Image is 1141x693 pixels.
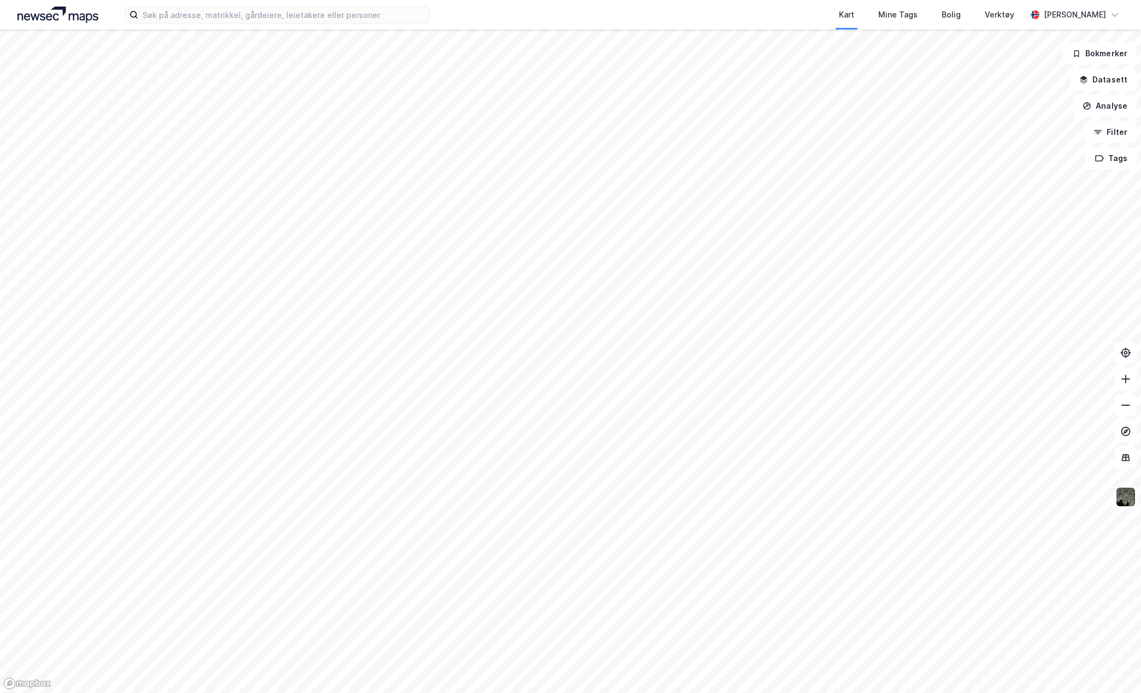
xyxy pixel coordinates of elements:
div: Kart [839,8,854,21]
iframe: Chat Widget [1086,641,1141,693]
button: Filter [1084,121,1137,143]
div: [PERSON_NAME] [1044,8,1106,21]
button: Bokmerker [1063,43,1137,64]
div: Bolig [942,8,961,21]
div: Kontrollprogram for chat [1086,641,1141,693]
img: logo.a4113a55bc3d86da70a041830d287a7e.svg [17,7,98,23]
button: Tags [1086,147,1137,169]
img: 9k= [1115,487,1136,507]
div: Mine Tags [878,8,918,21]
div: Verktøy [985,8,1014,21]
a: Mapbox homepage [3,677,51,690]
button: Analyse [1073,95,1137,117]
input: Søk på adresse, matrikkel, gårdeiere, leietakere eller personer [138,7,430,23]
button: Datasett [1070,69,1137,91]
